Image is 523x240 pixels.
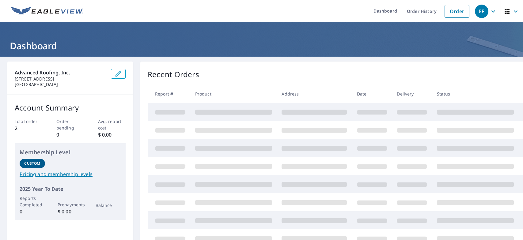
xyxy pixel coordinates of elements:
p: 2025 Year To Date [20,185,121,193]
p: Recent Orders [148,69,199,80]
a: Pricing and membership levels [20,171,121,178]
th: Product [190,85,277,103]
p: $ 0.00 [98,131,126,138]
p: Prepayments [58,201,83,208]
a: Order [445,5,469,18]
p: 0 [20,208,45,215]
p: [STREET_ADDRESS] [15,76,106,82]
th: Report # [148,85,190,103]
th: Status [432,85,519,103]
p: Avg. report cost [98,118,126,131]
p: Reports Completed [20,195,45,208]
h1: Dashboard [7,39,516,52]
p: Balance [96,202,121,208]
img: EV Logo [11,7,83,16]
p: Membership Level [20,148,121,156]
p: Account Summary [15,102,126,113]
p: Custom [24,161,40,166]
p: $ 0.00 [58,208,83,215]
p: Total order [15,118,43,125]
p: Advanced Roofing, Inc. [15,69,106,76]
th: Address [277,85,352,103]
p: Order pending [56,118,84,131]
p: 2 [15,125,43,132]
th: Delivery [392,85,432,103]
div: EF [475,5,488,18]
th: Date [352,85,392,103]
p: 0 [56,131,84,138]
p: [GEOGRAPHIC_DATA] [15,82,106,87]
